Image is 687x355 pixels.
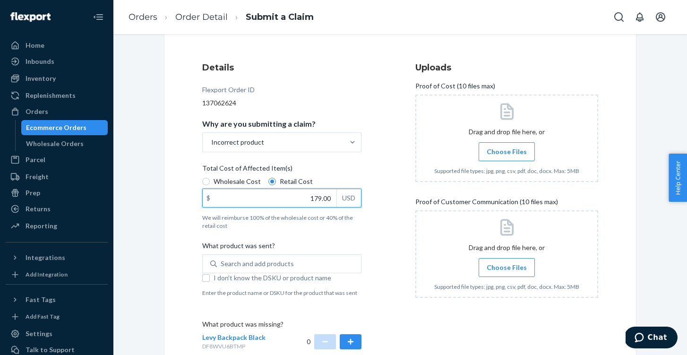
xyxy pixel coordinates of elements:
a: Replenishments [6,88,108,103]
a: Add Integration [6,269,108,280]
span: Choose Files [487,263,527,272]
div: Add Integration [26,270,68,278]
h3: Uploads [415,61,598,74]
input: Retail Cost [268,178,276,185]
a: Wholesale Orders [21,136,108,151]
span: Total Cost of Affected Item(s) [202,164,292,177]
button: Open Search Box [610,8,628,26]
h3: Details [202,61,361,74]
button: Fast Tags [6,292,108,307]
a: Add Fast Tag [6,311,108,322]
div: Flexport Order ID [202,85,255,98]
p: Why are you submitting a claim? [202,119,316,129]
span: Wholesale Cost [214,177,261,186]
span: I don't know the DSKU or product name [214,273,361,283]
p: What product was missing? [202,320,361,333]
a: Returns [6,201,108,216]
div: Parcel [26,155,45,165]
p: DF8WVU6BTMP [202,342,282,350]
div: Replenishments [26,91,76,100]
div: Freight [26,172,49,182]
span: Proof of Cost (10 files max) [415,81,495,95]
img: Flexport logo [10,12,51,22]
p: Enter the product name or DSKU for the product that was sent [202,289,361,297]
span: Choose Files [487,147,527,156]
button: Open notifications [630,8,649,26]
div: 0 [307,333,362,350]
p: We will reimburse 100% of the wholesale cost or 40% of the retail cost [202,214,361,230]
div: Reporting [26,221,57,231]
div: Add Fast Tag [26,312,60,320]
div: Search and add products [221,259,294,268]
a: Parcel [6,152,108,167]
div: Home [26,41,44,50]
a: Inventory [6,71,108,86]
ol: breadcrumbs [121,3,321,31]
a: Prep [6,185,108,200]
span: Levy Backpack Black [202,333,266,341]
a: Order Detail [175,12,228,22]
span: What product was sent? [202,241,275,254]
span: Retail Cost [280,177,313,186]
div: Orders [26,107,48,116]
button: Help Center [669,154,687,202]
div: Returns [26,204,51,214]
iframe: Opens a widget where you can chat to one of our agents [626,327,678,350]
a: Orders [6,104,108,119]
a: Reporting [6,218,108,234]
div: USD [336,189,361,207]
div: Prep [26,188,40,198]
span: Proof of Customer Communication (10 files max) [415,197,558,210]
button: Close Navigation [89,8,108,26]
input: $USD [203,189,336,207]
a: Settings [6,326,108,341]
div: Integrations [26,253,65,262]
div: Talk to Support [26,345,75,355]
div: Inbounds [26,57,54,66]
a: Inbounds [6,54,108,69]
input: I don't know the DSKU or product name [202,274,210,282]
div: 137062624 [202,98,361,108]
a: Home [6,38,108,53]
div: Settings [26,329,52,338]
input: Wholesale Cost [202,178,210,185]
a: Freight [6,169,108,184]
div: Ecommerce Orders [26,123,86,132]
div: Wholesale Orders [26,139,84,148]
button: Integrations [6,250,108,265]
div: Incorrect product [211,138,264,147]
div: $ [203,189,214,207]
a: Ecommerce Orders [21,120,108,135]
div: Fast Tags [26,295,56,304]
a: Orders [129,12,157,22]
button: Open account menu [651,8,670,26]
div: Inventory [26,74,56,83]
a: Submit a Claim [246,12,314,22]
